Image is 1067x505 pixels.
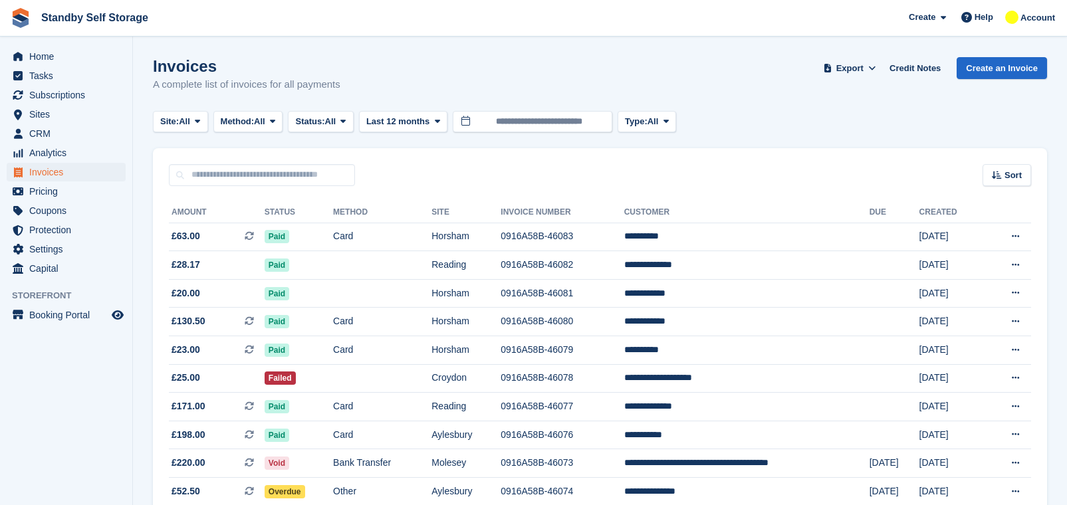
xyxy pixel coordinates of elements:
[325,115,336,128] span: All
[501,364,624,393] td: 0916A58B-46078
[359,111,447,133] button: Last 12 months
[431,251,501,280] td: Reading
[7,144,126,162] a: menu
[265,485,305,498] span: Overdue
[11,8,31,28] img: stora-icon-8386f47178a22dfd0bd8f6a31ec36ba5ce8667c1dd55bd0f319d3a0aa187defe.svg
[172,286,200,300] span: £20.00
[919,251,984,280] td: [DATE]
[333,308,431,336] td: Card
[7,163,126,181] a: menu
[431,364,501,393] td: Croydon
[431,223,501,251] td: Horsham
[265,202,333,223] th: Status
[153,77,340,92] p: A complete list of invoices for all payments
[919,202,984,223] th: Created
[501,421,624,449] td: 0916A58B-46076
[909,11,935,24] span: Create
[333,449,431,478] td: Bank Transfer
[919,336,984,365] td: [DATE]
[172,258,200,272] span: £28.17
[265,258,289,272] span: Paid
[265,287,289,300] span: Paid
[29,221,109,239] span: Protection
[501,251,624,280] td: 0916A58B-46082
[172,399,205,413] span: £171.00
[501,279,624,308] td: 0916A58B-46081
[172,229,200,243] span: £63.00
[265,400,289,413] span: Paid
[7,66,126,85] a: menu
[172,484,200,498] span: £52.50
[265,344,289,357] span: Paid
[1005,11,1018,24] img: Glenn Fisher
[265,456,289,470] span: Void
[836,62,864,75] span: Export
[7,105,126,124] a: menu
[172,428,205,442] span: £198.00
[501,449,624,478] td: 0916A58B-46073
[7,240,126,258] a: menu
[431,279,501,308] td: Horsham
[29,47,109,66] span: Home
[153,111,208,133] button: Site: All
[29,306,109,324] span: Booking Portal
[110,307,126,323] a: Preview store
[7,86,126,104] a: menu
[265,429,289,442] span: Paid
[624,202,870,223] th: Customer
[213,111,283,133] button: Method: All
[333,223,431,251] td: Card
[884,57,946,79] a: Credit Notes
[221,115,255,128] span: Method:
[919,308,984,336] td: [DATE]
[254,115,265,128] span: All
[29,124,109,143] span: CRM
[919,393,984,421] td: [DATE]
[172,456,205,470] span: £220.00
[501,336,624,365] td: 0916A58B-46079
[7,124,126,143] a: menu
[333,393,431,421] td: Card
[431,449,501,478] td: Molesey
[870,202,919,223] th: Due
[29,259,109,278] span: Capital
[501,223,624,251] td: 0916A58B-46083
[975,11,993,24] span: Help
[153,57,340,75] h1: Invoices
[29,105,109,124] span: Sites
[172,314,205,328] span: £130.50
[265,315,289,328] span: Paid
[431,421,501,449] td: Aylesbury
[820,57,879,79] button: Export
[919,279,984,308] td: [DATE]
[12,289,132,302] span: Storefront
[333,336,431,365] td: Card
[919,449,984,478] td: [DATE]
[7,259,126,278] a: menu
[1020,11,1055,25] span: Account
[625,115,648,128] span: Type:
[7,182,126,201] a: menu
[870,449,919,478] td: [DATE]
[29,144,109,162] span: Analytics
[431,202,501,223] th: Site
[172,371,200,385] span: £25.00
[29,66,109,85] span: Tasks
[160,115,179,128] span: Site:
[366,115,429,128] span: Last 12 months
[333,202,431,223] th: Method
[172,343,200,357] span: £23.00
[431,308,501,336] td: Horsham
[295,115,324,128] span: Status:
[36,7,154,29] a: Standby Self Storage
[919,421,984,449] td: [DATE]
[957,57,1047,79] a: Create an Invoice
[7,47,126,66] a: menu
[179,115,190,128] span: All
[169,202,265,223] th: Amount
[7,201,126,220] a: menu
[501,308,624,336] td: 0916A58B-46080
[431,336,501,365] td: Horsham
[265,371,296,385] span: Failed
[618,111,676,133] button: Type: All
